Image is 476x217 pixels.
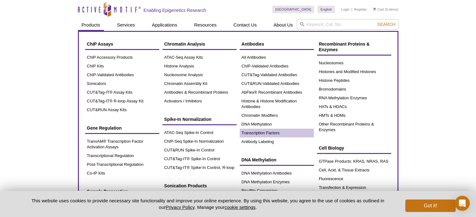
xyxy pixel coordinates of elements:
[162,71,237,79] a: Nucleosome Analysis
[85,137,159,151] a: TransAM® Transcription Factor Activation Assays
[455,196,470,211] div: Open Intercom Messenger
[113,19,139,31] a: Services
[317,76,391,85] a: Histone Peptides
[317,120,391,134] a: Other Recombinant Proteins & Enzymes
[317,6,335,13] a: English
[85,97,159,106] a: CUT&Tag-IT® R-loop Assay Kit
[240,79,314,88] a: CUT&RUN-Validated Antibodies
[85,185,159,197] a: Sample Preparation
[240,129,314,137] a: Transcription Factors
[85,151,159,160] a: Transcriptional Regulation
[240,53,314,62] a: All Antibodies
[148,19,181,31] a: Applications
[85,79,159,88] a: Sonicators
[85,122,159,134] a: Gene Regulation
[230,19,260,31] a: Contact Us
[162,163,237,172] a: CUT&Tag-IT® Spike-In Control, R-loop
[85,160,159,169] a: Post-Transcriptional Regulation
[317,85,391,94] a: Bromodomains
[164,183,207,188] span: Sonication Products
[375,22,397,27] button: Search
[162,155,237,163] a: CUT&Tag-IT® Spike-In Control
[242,157,276,162] span: DNA Methylation
[240,169,314,178] a: DNA Methylation Antibodies
[317,111,391,120] a: HMTs & HDMs
[240,38,314,50] a: Antibodies
[87,126,122,131] span: Gene Regulation
[373,7,376,11] img: Your Cart
[21,197,395,210] p: This website uses cookies to provide necessary site functionality and improve your online experie...
[85,71,159,79] a: ChIP-Validated Antibodies
[297,19,398,30] input: Keyword, Cat. No.
[317,59,391,67] a: Nucleosomes
[405,200,455,212] button: Got it!
[190,19,220,31] a: Resources
[162,180,237,192] a: Sonication Products
[317,183,391,192] a: Transfection & Expression
[87,42,113,47] span: ChIP Assays
[240,111,314,120] a: Chromatin Modifiers
[162,38,237,50] a: Chromatin Analysis
[240,88,314,97] a: AbFlex® Recombinant Antibodies
[240,120,314,129] a: DNA Methylation
[162,137,237,146] a: ChIP-Seq Spike-In Normalization
[317,142,391,154] a: Cell Biology
[272,6,315,13] a: [GEOGRAPHIC_DATA]
[164,42,205,47] span: Chromatin Analysis
[162,97,237,106] a: Activators / Inhibitors
[87,189,128,194] span: Sample Preparation
[317,67,391,76] a: Histones and Modified Histones
[240,137,314,146] a: Antibody Labeling
[319,145,344,150] span: Cell Biology
[354,7,367,12] a: Register
[242,42,264,47] span: Antibodies
[162,88,237,97] a: Antibodies & Recombinant Proteins
[224,205,255,210] button: cookie settings
[166,205,194,210] a: Privacy Policy
[85,53,159,62] a: ChIP Accessory Products
[373,6,398,13] li: (0 items)
[317,38,391,56] a: Recombinant Proteins & Enzymes
[162,128,237,137] a: ATAC-Seq Spike-In Control
[317,94,391,102] a: RNA Methylation Enzymes
[240,154,314,166] a: DNA Methylation
[162,146,237,155] a: CUT&RUN Spike-In Control
[270,19,297,31] a: About Us
[240,186,314,195] a: Bisulfite Conversion
[341,7,350,12] a: Login
[144,7,206,13] h2: Enabling Epigenetics Research
[85,106,159,114] a: CUT&RUN Assay Kits
[162,53,237,62] a: ATAC-Seq Assay Kits
[164,117,212,122] span: Spike-In Normalization
[240,178,314,186] a: DNA Methylation Enzymes
[319,42,370,52] span: Recombinant Proteins & Enzymes
[377,22,395,27] span: Search
[85,62,159,71] a: ChIP Kits
[317,102,391,111] a: HATs & HDACs
[78,19,104,31] a: Products
[240,71,314,79] a: CUT&Tag-Validated Antibodies
[162,113,237,125] a: Spike-In Normalization
[317,166,391,175] a: Cell, Acid, & Tissue Extracts
[240,97,314,111] a: Histone & Histone Modification Antibodies
[85,88,159,97] a: CUT&Tag-IT® Assay Kits
[240,62,314,71] a: ChIP-Validated Antibodies
[85,38,159,50] a: ChIP Assays
[317,157,391,166] a: GTPase Products: KRAS, NRAS, RAS
[85,169,159,178] a: Co-IP Kits
[351,6,352,13] li: |
[317,175,391,183] a: Fluorescence
[162,62,237,71] a: Histone Analysis
[162,79,237,88] a: Chromatin Assembly Kit
[373,7,384,12] a: Cart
